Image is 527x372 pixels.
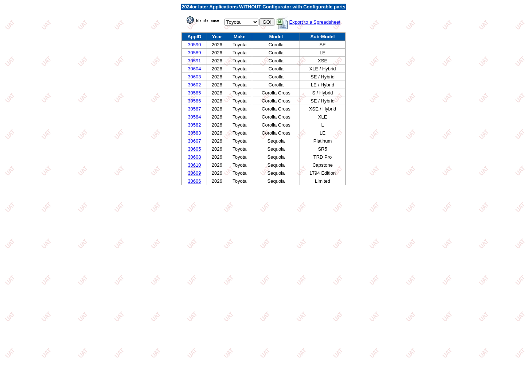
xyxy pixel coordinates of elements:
[188,58,201,63] a: 30591
[227,65,252,73] td: Toyota
[300,97,345,105] td: SE / Hybrid
[276,19,340,25] a: Export to a Spreadsheet
[227,49,252,57] td: Toyota
[188,114,201,120] a: 30584
[227,113,252,121] td: Toyota
[276,16,289,31] img: MSExcel.jpg
[252,161,300,169] td: Sequoia
[227,81,252,89] td: Toyota
[207,161,227,169] td: 2026
[207,169,227,177] td: 2026
[207,105,227,113] td: 2026
[300,89,345,97] td: S / Hybrid
[300,73,345,81] td: SE / Hybrid
[252,97,300,105] td: Corolla Cross
[207,81,227,89] td: 2026
[227,121,252,129] td: Toyota
[300,121,345,129] td: L
[227,169,252,177] td: Toyota
[207,177,227,185] td: 2026
[227,161,252,169] td: Toyota
[252,89,300,97] td: Corolla Cross
[252,65,300,73] td: Corolla
[300,105,345,113] td: XSE / Hybrid
[300,161,345,169] td: Capstone
[188,122,201,128] a: 30582
[207,57,227,65] td: 2026
[207,97,227,105] td: 2026
[207,113,227,121] td: 2026
[227,41,252,49] td: Toyota
[207,33,227,41] td: Year
[188,42,201,47] a: 30590
[252,105,300,113] td: Corolla Cross
[227,177,252,185] td: Toyota
[188,90,201,96] a: 30585
[300,41,345,49] td: SE
[207,137,227,145] td: 2026
[300,49,345,57] td: LE
[252,137,300,145] td: Sequoia
[227,33,252,41] td: Make
[207,145,227,153] td: 2026
[259,18,274,26] input: GO!
[227,73,252,81] td: Toyota
[188,170,201,176] a: 30609
[207,129,227,137] td: 2026
[300,153,345,161] td: TRD Pro
[227,89,252,97] td: Toyota
[188,178,201,184] a: 30606
[227,97,252,105] td: Toyota
[188,154,201,160] a: 30608
[207,89,227,97] td: 2026
[252,153,300,161] td: Sequoia
[188,82,201,88] a: 30602
[227,153,252,161] td: Toyota
[188,130,201,136] a: 30583
[188,138,201,144] a: 30607
[300,137,345,145] td: Platinum
[181,4,192,9] span: 2024
[188,50,201,55] a: 30589
[252,113,300,121] td: Corolla Cross
[252,57,300,65] td: Corolla
[300,177,345,185] td: Limited
[188,162,201,168] a: 30610
[252,49,300,57] td: Corolla
[227,57,252,65] td: Toyota
[252,33,300,41] td: Model
[252,169,300,177] td: Sequoia
[227,145,252,153] td: Toyota
[207,41,227,49] td: 2026
[252,145,300,153] td: Sequoia
[300,113,345,121] td: XLE
[188,146,201,152] a: 30605
[187,16,223,24] img: maint.gif
[181,4,346,10] td: or later Applications WITHOUT Configurator with Configurable parts
[182,33,207,41] td: AppID
[188,66,201,71] a: 30604
[252,81,300,89] td: Corolla
[252,177,300,185] td: Sequoia
[252,121,300,129] td: Corolla Cross
[300,65,345,73] td: XLE / Hybrid
[207,153,227,161] td: 2026
[252,129,300,137] td: Corolla Cross
[227,129,252,137] td: Toyota
[300,81,345,89] td: LE / Hybrid
[188,74,201,80] a: 30603
[252,73,300,81] td: Corolla
[300,169,345,177] td: 1794 Edition
[207,73,227,81] td: 2026
[300,33,345,41] td: Sub-Model
[188,98,201,104] a: 30586
[300,145,345,153] td: SR5
[227,137,252,145] td: Toyota
[252,41,300,49] td: Corolla
[227,105,252,113] td: Toyota
[300,57,345,65] td: XSE
[207,65,227,73] td: 2026
[207,49,227,57] td: 2026
[300,129,345,137] td: LE
[188,106,201,112] a: 30587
